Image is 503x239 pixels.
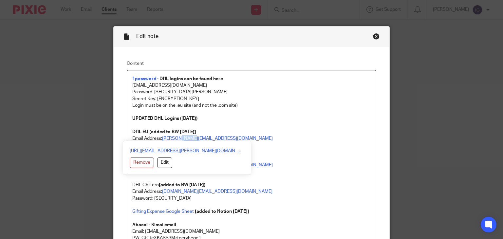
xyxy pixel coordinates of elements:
strong: DHL EU [added to BW [DATE]] [132,130,196,134]
a: 1password [132,77,157,81]
div: Close this dialog window [373,33,380,40]
p: Email: [EMAIL_ADDRESS][DOMAIN_NAME] [132,228,371,235]
a: [DOMAIN_NAME][EMAIL_ADDRESS][DOMAIN_NAME] [162,189,272,194]
button: Edit [157,157,172,168]
p: Email Address: [132,135,371,142]
a: [URL][EMAIL_ADDRESS][PERSON_NAME][DOMAIN_NAME] [130,148,244,154]
p: Password: [SECURITY_DATA] [132,142,371,149]
strong: Abacai - Kimai email [132,223,176,227]
label: Content [127,60,377,67]
a: [PERSON_NAME][EMAIL_ADDRESS][DOMAIN_NAME] [162,136,273,141]
p: Email Address: Password: [SECURITY_DATA] DHL Chiltern Email Address: [132,162,371,195]
strong: UPDATED DHL Logins ([DATE]) [132,116,197,121]
p: Login must be on the .eu site (and not the .com site) [132,102,371,109]
button: Remove [130,157,154,168]
strong: [added to BW [DATE]] [159,183,206,187]
p: Password: [SECURITY_DATA][PERSON_NAME] [132,89,371,95]
strong: - DHL logins can be found here [157,77,223,81]
span: Edit note [136,34,158,39]
p: Password: [SECURITY_DATA] [132,195,371,202]
p: [EMAIL_ADDRESS][DOMAIN_NAME] [132,82,371,89]
a: Gifting Expense Google Sheet [132,209,194,214]
p: Secret Key: [ENCRYPTION_KEY] [132,96,371,102]
strong: [added to Notion [DATE]] [195,209,249,214]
